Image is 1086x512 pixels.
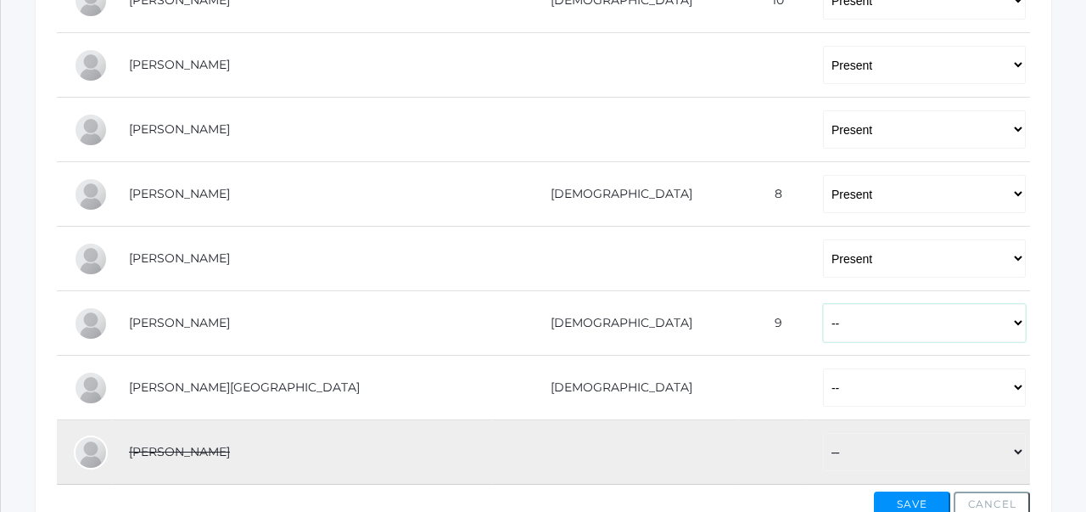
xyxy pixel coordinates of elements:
td: 8 [738,162,806,227]
a: [PERSON_NAME] [129,121,230,137]
td: [DEMOGRAPHIC_DATA] [492,356,738,420]
div: Weston Moran [74,242,108,276]
a: [PERSON_NAME] [129,444,230,459]
a: [PERSON_NAME] [129,315,230,330]
div: Jade Johnson [74,113,108,147]
div: Jasper Johnson [74,48,108,82]
div: Jordyn Paterson [74,307,108,340]
div: Elsie Vondran [74,436,108,470]
td: 9 [738,291,806,356]
a: [PERSON_NAME] [129,57,230,72]
td: [DEMOGRAPHIC_DATA] [492,291,738,356]
a: [PERSON_NAME][GEOGRAPHIC_DATA] [129,380,360,395]
td: [DEMOGRAPHIC_DATA] [492,162,738,227]
div: Tallon Pecor [74,371,108,405]
div: Nora McKenzie [74,177,108,211]
a: [PERSON_NAME] [129,186,230,201]
a: [PERSON_NAME] [129,250,230,266]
